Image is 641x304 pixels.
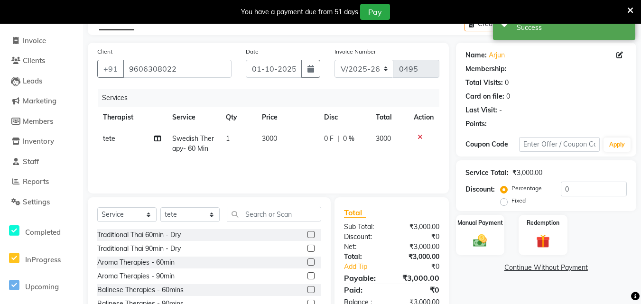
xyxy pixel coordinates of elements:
label: Client [97,47,112,56]
img: _cash.svg [469,233,491,249]
div: Traditional Thai 60min - Dry [97,230,181,240]
span: 0 F [324,134,334,144]
div: Payable: [337,272,391,284]
div: Net: [337,242,391,252]
label: Percentage [511,184,542,193]
a: Settings [2,197,81,208]
div: Paid: [337,284,391,295]
span: Swedish Therapy- 60 Min [172,134,214,153]
span: 3000 [262,134,277,143]
a: Marketing [2,96,81,107]
span: | [337,134,339,144]
div: ₹3,000.00 [391,252,446,262]
label: Date [246,47,259,56]
button: +91 [97,60,124,78]
a: Members [2,116,81,127]
input: Enter Offer / Coupon Code [519,137,600,152]
div: Coupon Code [465,139,519,149]
div: Traditional Thai 90min - Dry [97,244,181,254]
div: Points: [465,119,487,129]
div: Discount: [337,232,391,242]
span: 3000 [376,134,391,143]
div: Card on file: [465,92,504,101]
th: Total [370,107,408,128]
div: Service Total: [465,168,509,178]
div: ₹0 [401,262,446,272]
div: Total Visits: [465,78,503,88]
span: tete [103,134,115,143]
th: Therapist [97,107,167,128]
img: _gift.svg [532,233,554,250]
label: Invoice Number [334,47,376,56]
span: Completed [25,228,61,237]
th: Service [167,107,220,128]
a: Leads [2,76,81,87]
div: Aroma Therapies - 60min [97,258,175,267]
button: Pay [360,4,390,20]
div: Balinese Therapies - 60mins [97,285,184,295]
span: Members [23,117,53,126]
div: Services [98,89,446,107]
a: Reports [2,176,81,187]
div: Last Visit: [465,105,497,115]
button: Apply [604,138,631,152]
div: 0 [506,92,510,101]
label: Redemption [527,219,559,227]
span: Clients [23,56,45,65]
span: 1 [226,134,230,143]
div: ₹3,000.00 [391,242,446,252]
a: Clients [2,55,81,66]
input: Search by Name/Mobile/Email/Code [123,60,232,78]
div: Aroma Therapies - 90min [97,271,175,281]
a: Continue Without Payment [458,263,634,273]
a: Staff [2,157,81,167]
div: ₹3,000.00 [512,168,542,178]
div: 0 [505,78,509,88]
label: Manual Payment [457,219,503,227]
div: ₹0 [391,284,446,295]
div: ₹3,000.00 [391,272,446,284]
span: Reports [23,177,49,186]
div: Membership: [465,64,507,74]
th: Qty [220,107,256,128]
div: You have a payment due from 51 days [241,7,358,17]
a: Arjun [489,50,505,60]
span: Marketing [23,96,56,105]
a: Invoice [2,36,81,46]
span: Leads [23,76,42,85]
span: Invoice [23,36,46,45]
span: Inventory [23,137,54,146]
span: Total [344,208,366,218]
a: Add Tip [337,262,400,272]
span: 0 % [343,134,354,144]
input: Search or Scan [227,207,321,221]
div: Name: [465,50,487,60]
th: Disc [318,107,370,128]
div: - [499,105,502,115]
th: Action [408,107,439,128]
label: Fixed [511,196,526,205]
button: Create New [464,17,519,31]
div: ₹0 [391,232,446,242]
th: Price [256,107,318,128]
span: InProgress [25,255,61,264]
div: Discount: [465,184,495,194]
span: Settings [23,197,50,206]
a: Inventory [2,136,81,147]
div: Sub Total: [337,222,391,232]
div: Success [517,23,628,33]
div: ₹3,000.00 [391,222,446,232]
div: Total: [337,252,391,262]
span: Staff [23,157,39,166]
